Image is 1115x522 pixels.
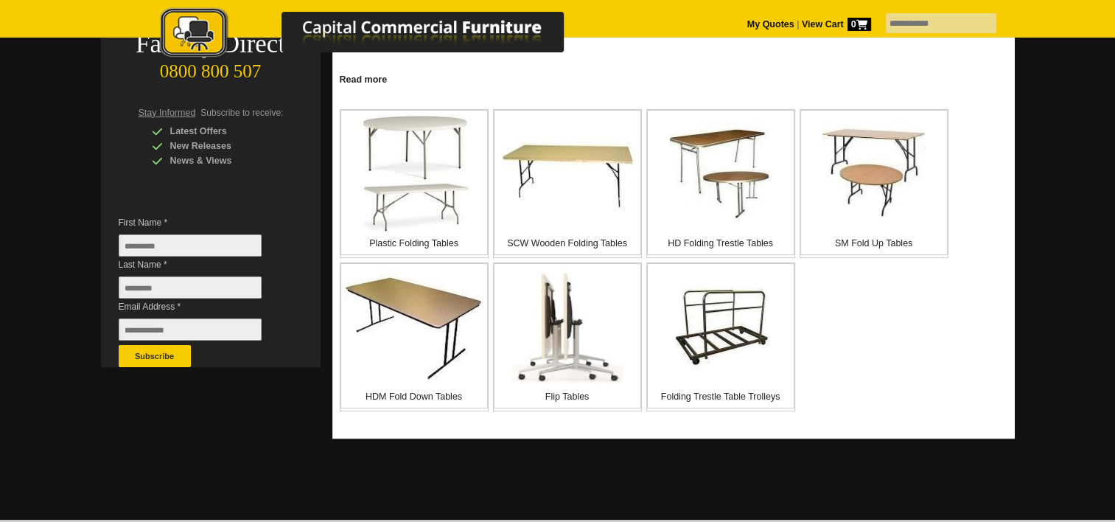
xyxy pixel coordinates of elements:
[101,54,321,82] div: 0800 800 507
[101,34,321,55] div: Factory Direct
[119,7,635,61] img: Capital Commercial Furniture Logo
[646,109,795,258] a: HD Folding Trestle Tables HD Folding Trestle Tables
[493,109,642,258] a: SCW Wooden Folding Tables SCW Wooden Folding Tables
[152,153,292,168] div: News & Views
[119,276,262,299] input: Last Name *
[119,257,284,272] span: Last Name *
[799,19,870,29] a: View Cart0
[332,69,1015,87] a: Click to read more
[152,124,292,139] div: Latest Offers
[800,109,948,258] a: SM Fold Up Tables SM Fold Up Tables
[341,389,487,404] p: HDM Fold Down Tables
[119,7,635,66] a: Capital Commercial Furniture Logo
[669,122,772,225] img: HD Folding Trestle Tables
[119,319,262,341] input: Email Address *
[340,262,489,411] a: HDM Fold Down Tables HDM Fold Down Tables
[493,262,642,411] a: Flip Tables Flip Tables
[119,215,284,230] span: First Name *
[802,19,871,29] strong: View Cart
[512,270,623,384] img: Flip Tables
[747,19,794,29] a: My Quotes
[341,236,487,251] p: Plastic Folding Tables
[494,236,640,251] p: SCW Wooden Folding Tables
[139,108,196,118] span: Stay Informed
[340,109,489,258] a: Plastic Folding Tables Plastic Folding Tables
[119,345,191,367] button: Subscribe
[494,389,640,404] p: Flip Tables
[344,268,483,386] img: HDM Fold Down Tables
[801,236,947,251] p: SM Fold Up Tables
[200,108,283,118] span: Subscribe to receive:
[353,114,475,232] img: Plastic Folding Tables
[822,122,926,225] img: SM Fold Up Tables
[648,236,794,251] p: HD Folding Trestle Tables
[847,18,871,31] span: 0
[669,275,772,378] img: Folding Trestle Table Trolleys
[152,139,292,153] div: New Releases
[646,262,795,411] a: Folding Trestle Table Trolleys Folding Trestle Table Trolleys
[119,234,262,257] input: First Name *
[119,299,284,314] span: Email Address *
[648,389,794,404] p: Folding Trestle Table Trolleys
[501,136,634,211] img: SCW Wooden Folding Tables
